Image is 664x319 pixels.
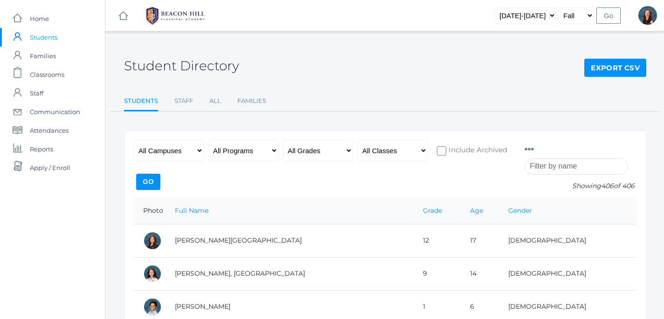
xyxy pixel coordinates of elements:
[30,102,80,121] span: Communication
[461,224,498,257] td: 17
[30,65,64,84] span: Classrooms
[525,158,628,175] input: Filter by name
[237,92,266,110] a: Families
[30,140,53,158] span: Reports
[638,6,657,25] div: Hilary Erickson
[470,206,483,215] a: Age
[124,59,239,73] h2: Student Directory
[30,47,56,65] span: Families
[134,197,166,224] th: Photo
[584,59,646,77] a: Export CSV
[437,146,446,156] input: Include Archived
[175,206,208,215] a: Full Name
[166,224,414,257] td: [PERSON_NAME][GEOGRAPHIC_DATA]
[209,92,221,110] a: All
[143,298,162,316] div: Dominic Abrea
[30,84,43,102] span: Staff
[414,224,461,257] td: 12
[461,257,498,290] td: 14
[166,257,414,290] td: [PERSON_NAME], [GEOGRAPHIC_DATA]
[143,265,162,283] div: Phoenix Abdulla
[124,92,158,112] a: Students
[525,181,636,191] p: Showing of 406
[30,121,69,140] span: Attendances
[140,4,210,27] img: BHCALogos-05-308ed15e86a5a0abce9b8dd61676a3503ac9727e845dece92d48e8588c001991.png
[30,28,57,47] span: Students
[414,257,461,290] td: 9
[30,158,70,177] span: Apply / Enroll
[423,206,442,215] a: Grade
[136,174,160,190] input: Go
[174,92,193,110] a: Staff
[499,257,636,290] td: [DEMOGRAPHIC_DATA]
[596,7,621,24] input: Go
[508,206,532,215] a: Gender
[143,231,162,250] div: Charlotte Abdulla
[601,182,614,190] span: 406
[30,9,49,28] span: Home
[499,224,636,257] td: [DEMOGRAPHIC_DATA]
[446,145,507,156] span: Include Archived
